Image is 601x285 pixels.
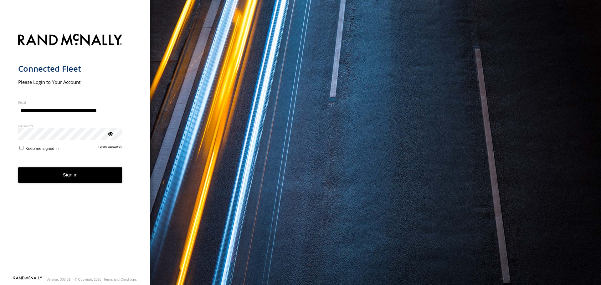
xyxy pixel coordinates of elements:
[18,30,132,276] form: main
[74,277,137,281] div: © Copyright 2025 -
[13,276,42,282] a: Visit our Website
[19,146,23,150] input: Keep me signed in
[107,130,113,137] div: ViewPassword
[18,100,122,105] label: Email
[18,33,122,48] img: Rand McNally
[18,64,122,74] h1: Connected Fleet
[18,79,122,85] h2: Please Login to Your Account
[18,124,122,128] label: Password
[47,277,70,281] div: Version: 308.01
[18,167,122,183] button: Sign in
[98,145,122,151] a: Forgot password?
[104,277,137,281] a: Terms and Conditions
[25,146,59,151] span: Keep me signed in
